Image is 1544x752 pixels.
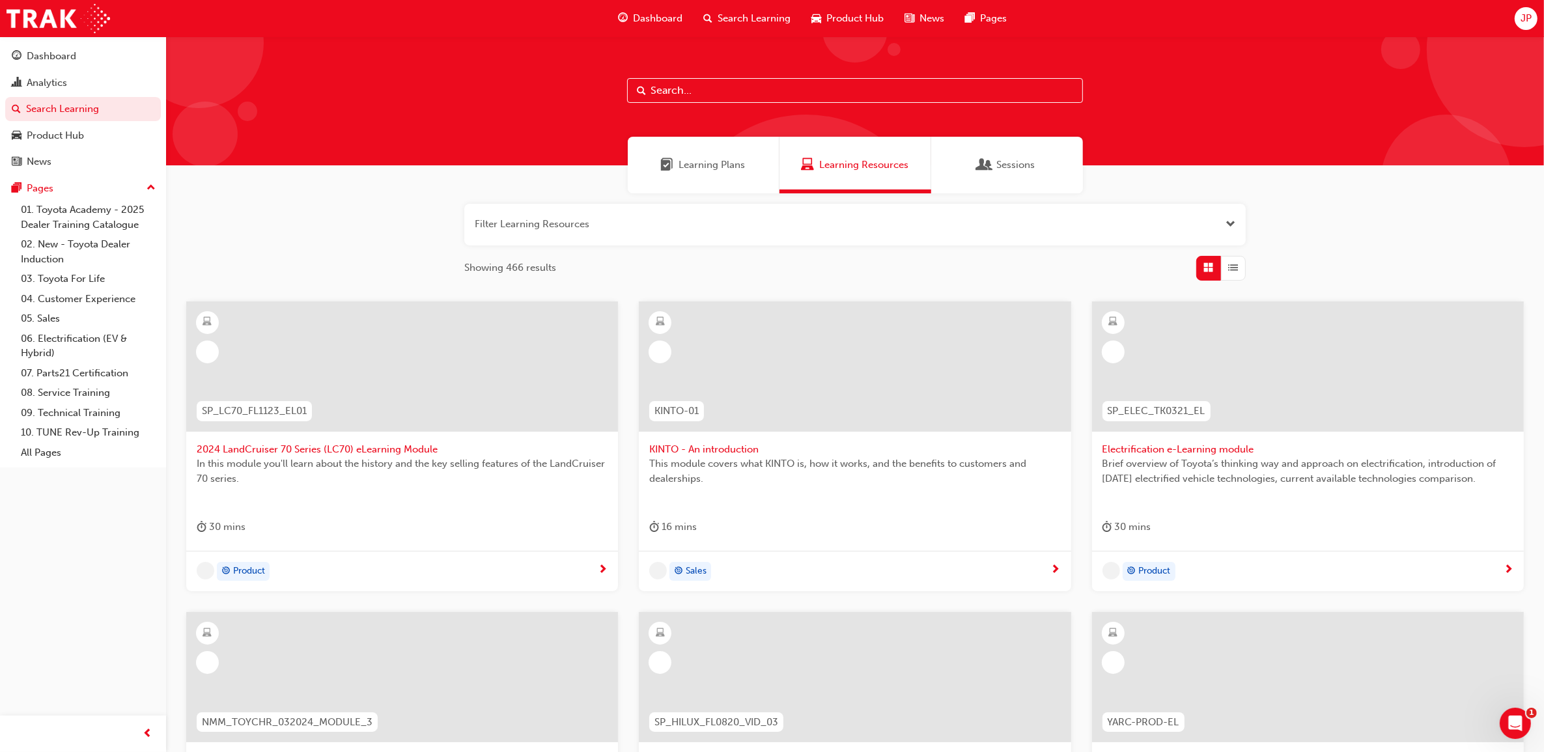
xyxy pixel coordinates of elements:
[997,158,1035,173] span: Sessions
[5,176,161,201] button: Pages
[980,11,1007,26] span: Pages
[16,329,161,363] a: 06. Electrification (EV & Hybrid)
[203,625,212,642] span: learningResourceType_ELEARNING-icon
[16,309,161,329] a: 05. Sales
[628,137,779,193] a: Learning PlansLearning Plans
[197,442,608,457] span: 2024 LandCruiser 70 Series (LC70) eLearning Module
[598,564,608,576] span: next-icon
[627,78,1083,103] input: Search...
[1127,563,1136,580] span: target-icon
[1108,715,1179,730] span: YARC-PROD-EL
[656,314,665,331] span: learningResourceType_ELEARNING-icon
[12,51,21,63] span: guage-icon
[1102,519,1151,535] div: 30 mins
[5,150,161,174] a: News
[905,10,914,27] span: news-icon
[693,5,801,32] a: search-iconSearch Learning
[955,5,1017,32] a: pages-iconPages
[1521,11,1532,26] span: JP
[5,124,161,148] a: Product Hub
[649,456,1060,486] span: This module covers what KINTO is, how it works, and the benefits to customers and dealerships.
[233,564,265,579] span: Product
[639,301,1071,592] a: KINTO-01KINTO - An introductionThis module covers what KINTO is, how it works, and the benefits t...
[16,443,161,463] a: All Pages
[686,564,707,579] span: Sales
[1229,260,1239,275] span: List
[16,289,161,309] a: 04. Customer Experience
[1108,314,1117,331] span: learningResourceType_ELEARNING-icon
[12,104,21,115] span: search-icon
[27,154,51,169] div: News
[1102,456,1513,486] span: Brief overview of Toyota’s thinking way and approach on electrification, introduction of [DATE] e...
[894,5,955,32] a: news-iconNews
[221,563,231,580] span: target-icon
[618,10,628,27] span: guage-icon
[12,183,21,195] span: pages-icon
[27,181,53,196] div: Pages
[649,442,1060,457] span: KINTO - An introduction
[661,158,674,173] span: Learning Plans
[12,77,21,89] span: chart-icon
[1051,564,1061,576] span: next-icon
[1515,7,1537,30] button: JP
[5,42,161,176] button: DashboardAnalyticsSearch LearningProduct HubNews
[203,314,212,331] span: learningResourceType_ELEARNING-icon
[5,71,161,95] a: Analytics
[7,4,110,33] img: Trak
[1226,217,1235,232] button: Open the filter
[5,44,161,68] a: Dashboard
[16,269,161,289] a: 03. Toyota For Life
[1102,562,1120,579] span: undefined-icon
[965,10,975,27] span: pages-icon
[801,158,814,173] span: Learning Resources
[5,97,161,121] a: Search Learning
[819,158,908,173] span: Learning Resources
[186,301,618,592] a: SP_LC70_FL1123_EL012024 LandCruiser 70 Series (LC70) eLearning ModuleIn this module you'll learn ...
[608,5,693,32] a: guage-iconDashboard
[16,363,161,383] a: 07. Parts21 Certification
[27,128,84,143] div: Product Hub
[779,137,931,193] a: Learning ResourcesLearning Resources
[16,403,161,423] a: 09. Technical Training
[147,180,156,197] span: up-icon
[1204,260,1214,275] span: Grid
[1504,564,1513,576] span: next-icon
[718,11,791,26] span: Search Learning
[811,10,821,27] span: car-icon
[12,156,21,168] span: news-icon
[197,519,246,535] div: 30 mins
[679,158,746,173] span: Learning Plans
[16,200,161,234] a: 01. Toyota Academy - 2025 Dealer Training Catalogue
[27,76,67,91] div: Analytics
[931,137,1083,193] a: SessionsSessions
[919,11,944,26] span: News
[801,5,894,32] a: car-iconProduct Hub
[16,234,161,269] a: 02. New - Toyota Dealer Induction
[633,11,682,26] span: Dashboard
[202,715,372,730] span: NMM_TOYCHR_032024_MODULE_3
[143,726,153,742] span: prev-icon
[197,456,608,486] span: In this module you'll learn about the history and the key selling features of the LandCruiser 70 ...
[654,715,778,730] span: SP_HILUX_FL0820_VID_03
[464,260,556,275] span: Showing 466 results
[16,383,161,403] a: 08. Service Training
[27,49,76,64] div: Dashboard
[826,11,884,26] span: Product Hub
[1108,625,1117,642] span: learningResourceType_ELEARNING-icon
[1526,708,1537,718] span: 1
[1102,519,1112,535] span: duration-icon
[654,404,699,419] span: KINTO-01
[979,158,992,173] span: Sessions
[703,10,712,27] span: search-icon
[16,423,161,443] a: 10. TUNE Rev-Up Training
[637,83,646,98] span: Search
[649,562,667,579] span: undefined-icon
[197,519,206,535] span: duration-icon
[649,519,697,535] div: 16 mins
[649,519,659,535] span: duration-icon
[656,625,665,642] span: learningResourceType_ELEARNING-icon
[12,130,21,142] span: car-icon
